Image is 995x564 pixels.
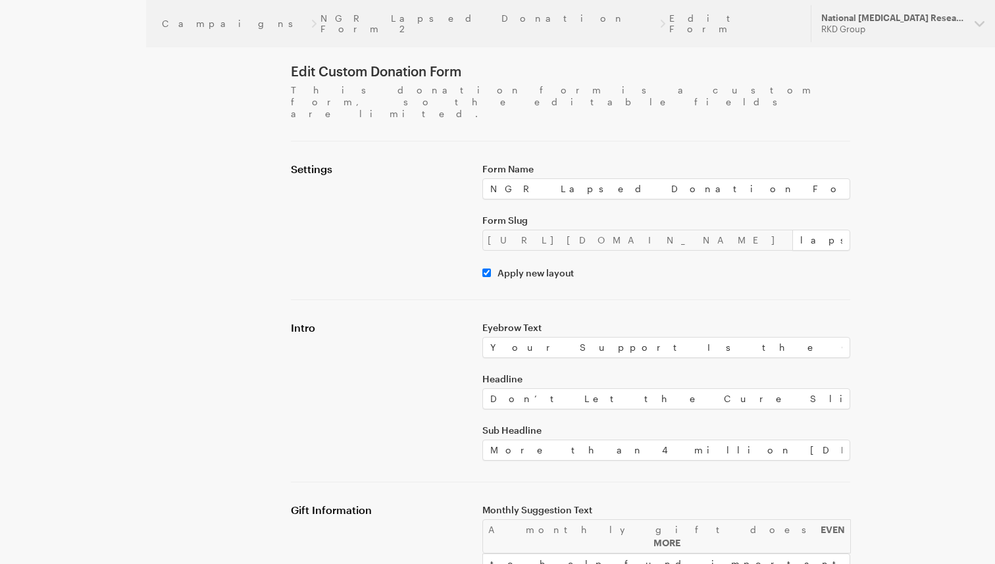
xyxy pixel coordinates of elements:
[482,505,850,515] label: Monthly Suggestion Text
[482,164,850,174] label: Form Name
[482,215,850,226] label: Form Slug
[162,18,307,29] a: Campaigns
[291,503,467,517] h4: Gift Information
[482,322,850,333] label: Eyebrow Text
[482,374,850,384] label: Headline
[320,13,657,34] a: NGR Lapsed Donation Form 2
[291,63,850,79] h1: Edit Custom Donation Form
[821,13,964,24] div: National [MEDICAL_DATA] Research
[482,519,851,553] div: A monthly gift does
[821,24,964,35] div: RKD Group
[291,163,467,176] h4: Settings
[291,321,467,334] h4: Intro
[491,268,574,278] label: Apply new layout
[482,230,793,251] div: [URL][DOMAIN_NAME]
[811,5,995,42] button: National [MEDICAL_DATA] Research RKD Group
[482,425,850,436] label: Sub Headline
[291,84,850,120] p: This donation form is a custom form, so the editable fields are limited.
